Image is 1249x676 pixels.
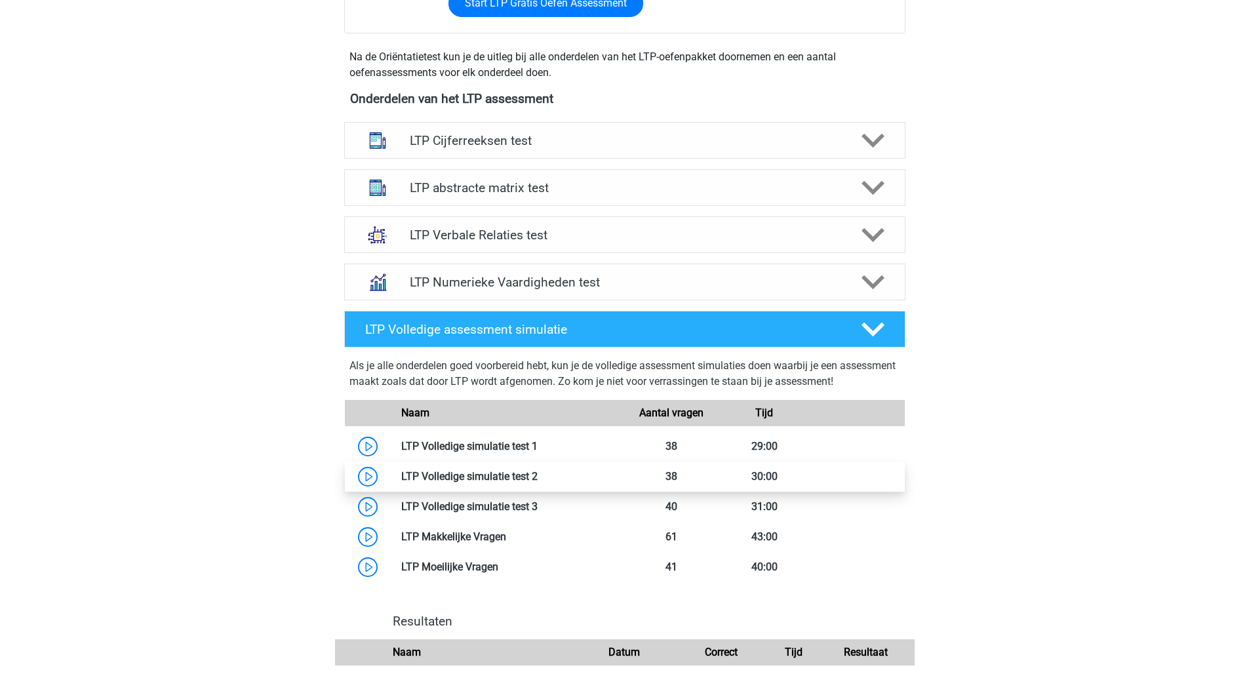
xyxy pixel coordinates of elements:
[339,216,911,253] a: analogieen LTP Verbale Relaties test
[391,559,625,575] div: LTP Moeilijke Vragen
[344,49,905,81] div: Na de Oriëntatietest kun je de uitleg bij alle onderdelen van het LTP-oefenpakket doornemen en ee...
[339,169,911,206] a: abstracte matrices LTP abstracte matrix test
[673,645,769,660] div: Correct
[383,645,576,660] div: Naam
[410,275,839,290] h4: LTP Numerieke Vaardigheden test
[365,322,840,337] h4: LTP Volledige assessment simulatie
[339,264,911,300] a: numeriek redeneren LTP Numerieke Vaardigheden test
[361,170,395,205] img: abstracte matrices
[391,529,625,545] div: LTP Makkelijke Vragen
[391,499,625,515] div: LTP Volledige simulatie test 3
[818,645,914,660] div: Resultaat
[769,645,818,660] div: Tijd
[339,122,911,159] a: cijferreeksen LTP Cijferreeksen test
[361,265,395,299] img: numeriek redeneren
[349,358,900,395] div: Als je alle onderdelen goed voorbereid hebt, kun je de volledige assessment simulaties doen waarb...
[410,180,839,195] h4: LTP abstracte matrix test
[361,123,395,157] img: cijferreeksen
[410,228,839,243] h4: LTP Verbale Relaties test
[361,218,395,252] img: analogieen
[718,405,811,421] div: Tijd
[624,405,717,421] div: Aantal vragen
[391,405,625,421] div: Naam
[350,91,900,106] h4: Onderdelen van het LTP assessment
[339,311,911,348] a: LTP Volledige assessment simulatie
[391,469,625,485] div: LTP Volledige simulatie test 2
[410,133,839,148] h4: LTP Cijferreeksen test
[393,614,904,629] h4: Resultaten
[576,645,673,660] div: Datum
[391,439,625,454] div: LTP Volledige simulatie test 1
